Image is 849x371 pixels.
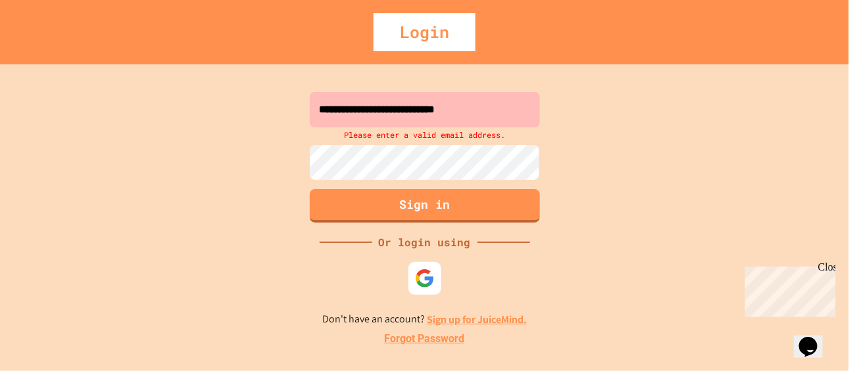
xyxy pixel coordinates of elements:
iframe: chat widget [794,318,836,358]
div: Or login using [372,234,477,250]
a: Forgot Password [385,331,465,347]
iframe: chat widget [740,261,836,317]
a: Sign up for JuiceMind. [427,313,527,326]
div: Please enter a valid email address. [306,127,543,142]
div: Chat with us now!Close [5,5,91,83]
p: Don't have an account? [322,311,527,328]
button: Sign in [310,189,540,223]
div: Login [374,13,475,51]
img: google-icon.svg [415,269,435,288]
